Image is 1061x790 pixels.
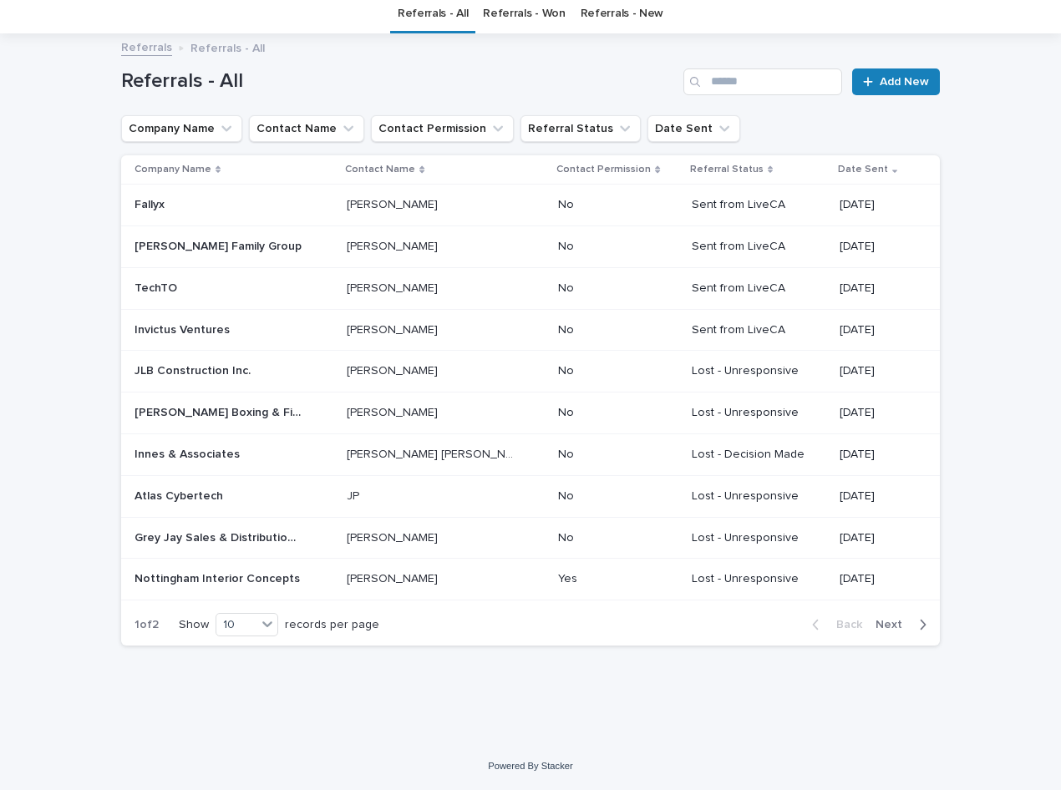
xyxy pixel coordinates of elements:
p: [PERSON_NAME] [347,361,441,378]
p: No [558,198,678,212]
p: [PERSON_NAME] [347,569,441,586]
p: [DATE] [840,281,913,296]
p: [PERSON_NAME] [347,278,441,296]
p: Invictus Ventures [135,320,233,337]
p: Fallyx [135,195,168,212]
p: Sent from LiveCA [692,240,826,254]
tr: JLB Construction Inc.JLB Construction Inc. [PERSON_NAME][PERSON_NAME] NoLost - Unresponsive[DATE] [121,351,940,392]
p: TechTO [135,278,180,296]
button: Contact Name [249,115,364,142]
tr: [PERSON_NAME] Family Group[PERSON_NAME] Family Group [PERSON_NAME][PERSON_NAME] NoSent from LiveC... [121,225,940,267]
p: Lost - Unresponsive [692,364,826,378]
p: Sent from LiveCA [692,281,826,296]
button: Contact Permission [371,115,514,142]
p: No [558,448,678,462]
p: Lost - Decision Made [692,448,826,462]
p: No [558,281,678,296]
p: [PERSON_NAME] [347,403,441,420]
p: No [558,240,678,254]
p: [DATE] [840,323,913,337]
p: Referrals - All [190,38,265,56]
p: Contact Permission [556,160,651,179]
tr: Invictus VenturesInvictus Ventures [PERSON_NAME][PERSON_NAME] NoSent from LiveCA[DATE] [121,309,940,351]
p: JLB Construction Inc. [135,361,254,378]
p: [PERSON_NAME] [347,236,441,254]
tr: FallyxFallyx [PERSON_NAME][PERSON_NAME] NoSent from LiveCA[DATE] [121,185,940,226]
h1: Referrals - All [121,69,677,94]
tr: [PERSON_NAME] Boxing & Fitness[PERSON_NAME] Boxing & Fitness [PERSON_NAME][PERSON_NAME] NoLost - ... [121,392,940,434]
p: [DATE] [840,531,913,545]
p: Yes [558,572,678,586]
p: Innes & Associates [135,444,243,462]
p: Sent from LiveCA [692,198,826,212]
p: No [558,323,678,337]
p: Lost - Unresponsive [692,531,826,545]
p: 1 of 2 [121,605,172,646]
p: No [558,531,678,545]
tr: Grey Jay Sales & Distribution LtdGrey Jay Sales & Distribution Ltd [PERSON_NAME][PERSON_NAME] NoL... [121,517,940,559]
p: Date Sent [838,160,888,179]
p: [PERSON_NAME] Boxing & Fitness [135,403,305,420]
tr: Innes & AssociatesInnes & Associates [PERSON_NAME] [PERSON_NAME][PERSON_NAME] [PERSON_NAME] NoLos... [121,433,940,475]
p: Company Name [135,160,211,179]
input: Search [683,68,842,95]
p: No [558,406,678,420]
button: Date Sent [647,115,740,142]
p: Lost - Unresponsive [692,489,826,504]
p: records per page [285,618,379,632]
p: [DATE] [840,572,913,586]
p: [DATE] [840,240,913,254]
span: Add New [880,76,929,88]
p: [PERSON_NAME] [347,195,441,212]
p: [PERSON_NAME] [PERSON_NAME] [347,444,517,462]
p: [DATE] [840,406,913,420]
a: Powered By Stacker [488,761,572,771]
tr: Atlas CybertechAtlas Cybertech JPJP NoLost - Unresponsive[DATE] [121,475,940,517]
p: Show [179,618,209,632]
a: Add New [852,68,940,95]
button: Referral Status [520,115,641,142]
p: [DATE] [840,489,913,504]
span: Next [876,619,912,630]
tr: Nottingham Interior ConceptsNottingham Interior Concepts [PERSON_NAME][PERSON_NAME] YesLost - Unr... [121,559,940,600]
p: [DATE] [840,198,913,212]
p: Contact Name [345,160,415,179]
p: [DATE] [840,448,913,462]
p: [PERSON_NAME] [347,320,441,337]
p: JP [347,486,363,504]
button: Next [869,617,940,632]
button: Back [799,617,869,632]
p: No [558,489,678,504]
p: Lost - Unresponsive [692,572,826,586]
p: Grey Jay Sales & Distribution Ltd [135,528,305,545]
p: No [558,364,678,378]
p: Atlas Cybertech [135,486,226,504]
tr: TechTOTechTO [PERSON_NAME][PERSON_NAME] NoSent from LiveCA[DATE] [121,267,940,309]
p: Referral Status [690,160,764,179]
a: Referrals [121,37,172,56]
p: [PERSON_NAME] [347,528,441,545]
div: 10 [216,616,256,634]
p: Sent from LiveCA [692,323,826,337]
p: Nottingham Interior Concepts [135,569,303,586]
button: Company Name [121,115,242,142]
span: Back [826,619,862,630]
p: [PERSON_NAME] Family Group [135,236,305,254]
p: [DATE] [840,364,913,378]
p: Lost - Unresponsive [692,406,826,420]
